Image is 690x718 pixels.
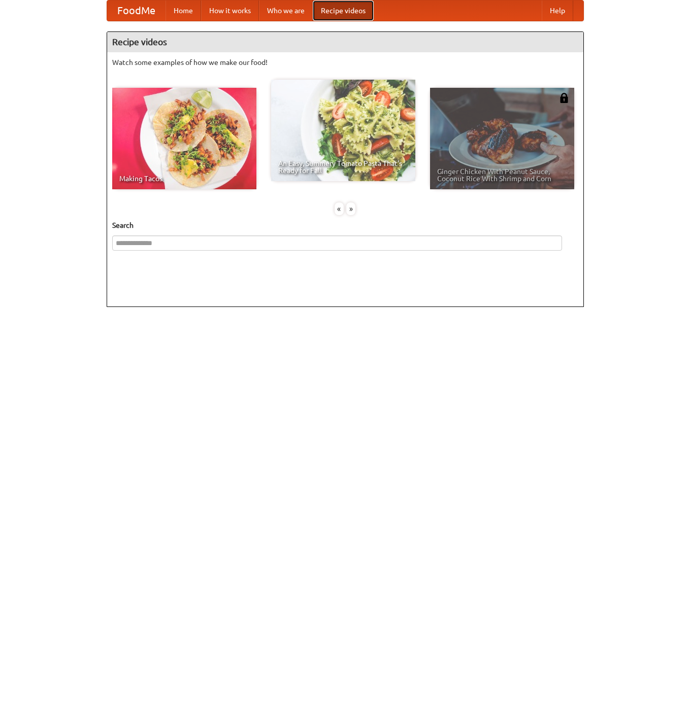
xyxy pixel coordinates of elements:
a: An Easy, Summery Tomato Pasta That's Ready for Fall [271,80,415,181]
a: Recipe videos [313,1,374,21]
a: Home [166,1,201,21]
a: Making Tacos [112,88,256,189]
a: Who we are [259,1,313,21]
h4: Recipe videos [107,32,583,52]
img: 483408.png [559,93,569,103]
span: An Easy, Summery Tomato Pasta That's Ready for Fall [278,160,408,174]
span: Making Tacos [119,175,249,182]
h5: Search [112,220,578,230]
p: Watch some examples of how we make our food! [112,57,578,67]
div: « [335,202,344,215]
a: How it works [201,1,259,21]
a: FoodMe [107,1,166,21]
a: Help [542,1,573,21]
div: » [346,202,355,215]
